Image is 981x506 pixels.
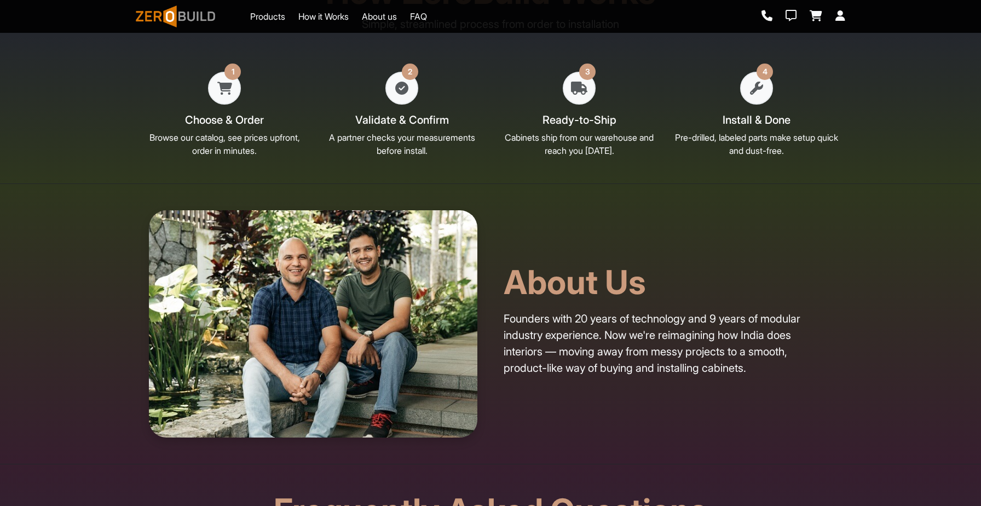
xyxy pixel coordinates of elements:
p: Cabinets ship from our warehouse and reach you [DATE]. [497,131,661,157]
a: About us [362,10,397,23]
p: A partner checks your measurements before install. [320,131,484,157]
p: Pre-drilled, labeled parts make setup quick and dust-free. [674,131,839,157]
h4: Validate & Confirm [355,113,449,127]
h4: Ready-to-Ship [543,113,616,127]
div: 4 [757,64,773,80]
h4: Choose & Order [185,113,264,127]
a: How it Works [298,10,349,23]
h4: Install & Done [723,113,790,127]
p: Founders with 20 years of technology and 9 years of modular industry experience. Now we're reimag... [504,311,832,376]
div: 1 [224,64,241,80]
a: FAQ [410,10,427,23]
p: Browse our catalog, see prices upfront, order in minutes. [142,131,307,157]
h2: About Us [504,262,832,302]
img: ZeroBuild logo [136,5,215,27]
img: About Us [149,210,477,438]
a: Products [250,10,285,23]
div: 3 [579,64,596,80]
div: 2 [402,64,418,80]
a: Login [835,10,845,22]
